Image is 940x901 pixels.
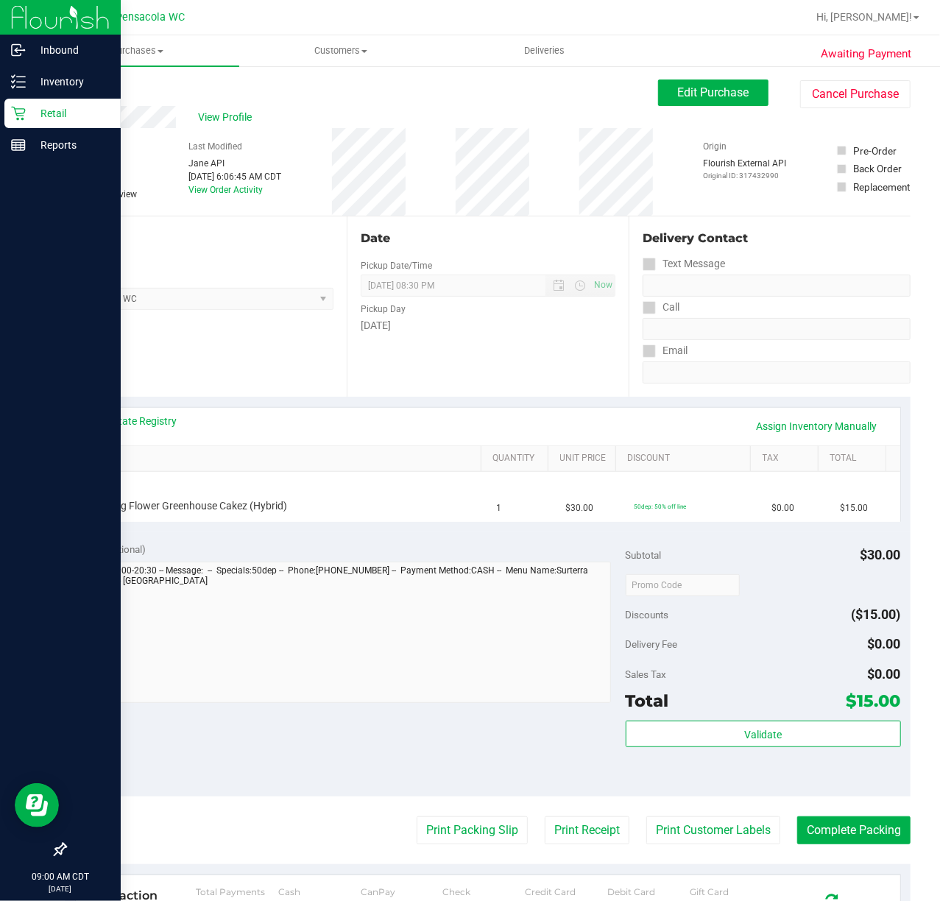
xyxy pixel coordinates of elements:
p: Original ID: 317432990 [704,170,787,181]
div: Check [443,886,526,897]
p: 09:00 AM CDT [7,870,114,883]
inline-svg: Inbound [11,43,26,57]
div: Cash [278,886,361,897]
button: Cancel Purchase [800,80,911,108]
button: Print Receipt [545,816,629,844]
div: Flourish External API [704,157,787,181]
label: Pickup Day [361,303,406,316]
a: Tax [763,453,813,464]
span: Edit Purchase [678,85,749,99]
span: 1 [497,501,502,515]
div: Credit Card [525,886,607,897]
div: Pre-Order [853,144,897,158]
div: Total Payments [196,886,278,897]
a: SKU [87,453,475,464]
p: Inventory [26,73,114,91]
span: Total [626,690,669,711]
p: Retail [26,105,114,122]
div: Jane API [188,157,281,170]
input: Promo Code [626,574,740,596]
p: [DATE] [7,883,114,894]
label: Email [643,340,688,361]
div: Replacement [853,180,910,194]
inline-svg: Reports [11,138,26,152]
p: Inbound [26,41,114,59]
a: Unit Price [560,453,610,464]
div: Date [361,230,615,247]
a: Customers [239,35,443,66]
button: Complete Packing [797,816,911,844]
label: Last Modified [188,140,242,153]
input: Format: (999) 999-9999 [643,318,911,340]
span: Purchases [35,44,239,57]
button: Print Customer Labels [646,816,780,844]
a: Deliveries [442,35,646,66]
label: Text Message [643,253,725,275]
label: Origin [704,140,727,153]
p: Reports [26,136,114,154]
label: Pickup Date/Time [361,259,432,272]
span: $30.00 [565,501,593,515]
a: Total [830,453,880,464]
span: $0.00 [868,666,901,682]
a: View Order Activity [188,185,263,195]
input: Format: (999) 999-9999 [643,275,911,297]
a: Purchases [35,35,239,66]
button: Edit Purchase [658,79,768,106]
div: Debit Card [607,886,690,897]
inline-svg: Retail [11,106,26,121]
span: Sales Tax [626,668,667,680]
label: Call [643,297,679,318]
span: Validate [744,729,782,741]
div: CanPay [361,886,443,897]
span: FD 3.5g Flower Greenhouse Cakez (Hybrid) [92,499,288,513]
span: Pensacola WC [116,11,185,24]
a: View State Registry [89,414,177,428]
span: Customers [240,44,442,57]
span: $15.00 [847,690,901,711]
span: $30.00 [861,547,901,562]
a: Quantity [492,453,543,464]
span: 50dep: 50% off line [634,503,686,510]
div: Location [65,230,333,247]
div: Gift Card [690,886,772,897]
div: Delivery Contact [643,230,911,247]
span: Deliveries [504,44,584,57]
span: $0.00 [868,636,901,651]
button: Validate [626,721,901,747]
span: $15.00 [840,501,868,515]
span: View Profile [198,110,257,125]
span: $0.00 [771,501,794,515]
span: Discounts [626,601,669,628]
a: Assign Inventory Manually [747,414,887,439]
div: [DATE] 6:06:45 AM CDT [188,170,281,183]
span: Subtotal [626,549,662,561]
span: ($15.00) [852,607,901,622]
a: Discount [627,453,745,464]
span: Delivery Fee [626,638,678,650]
iframe: Resource center [15,783,59,827]
button: Print Packing Slip [417,816,528,844]
span: Hi, [PERSON_NAME]! [816,11,912,23]
inline-svg: Inventory [11,74,26,89]
div: Back Order [853,161,902,176]
div: [DATE] [361,318,615,333]
span: Awaiting Payment [821,46,912,63]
